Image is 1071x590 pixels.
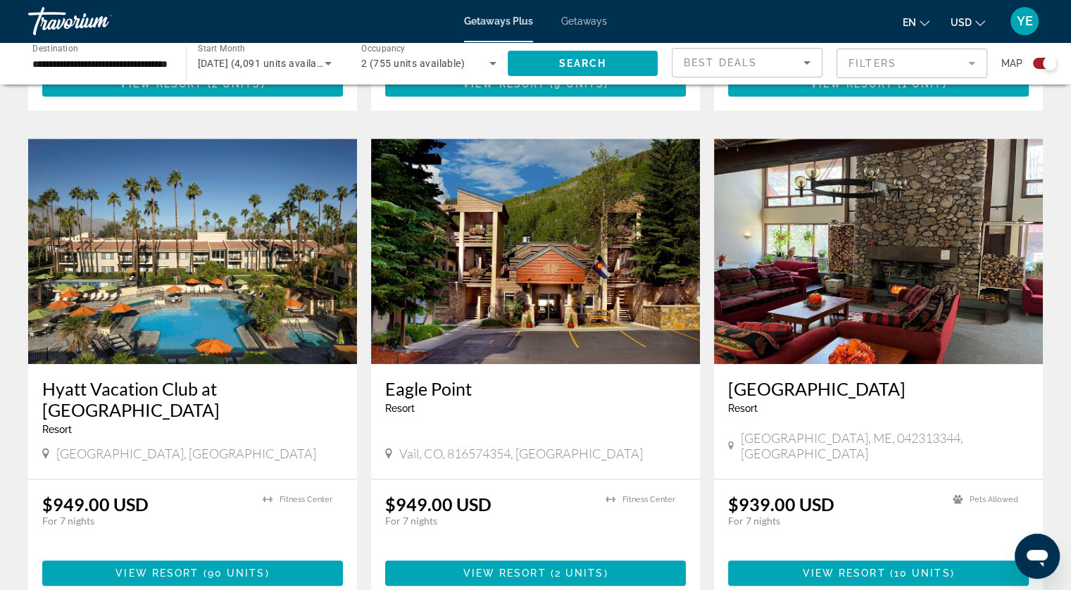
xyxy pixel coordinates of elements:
span: Start Month [198,44,245,54]
button: User Menu [1006,6,1043,36]
span: View Resort [463,567,546,579]
img: ii_deo1.jpg [28,139,357,364]
span: Resort [42,424,72,435]
p: For 7 nights [385,515,591,527]
a: [GEOGRAPHIC_DATA] [728,378,1029,399]
span: [GEOGRAPHIC_DATA], [GEOGRAPHIC_DATA] [56,446,316,461]
span: Best Deals [684,57,757,68]
button: Filter [837,48,987,79]
span: Pets Allowed [970,495,1018,504]
p: For 7 nights [728,515,939,527]
span: en [903,17,916,28]
button: View Resort(2 units) [385,560,686,586]
button: View Resort(1 unit) [728,71,1029,96]
a: Getaways [561,15,607,27]
a: Hyatt Vacation Club at [GEOGRAPHIC_DATA] [42,378,343,420]
button: Search [508,51,658,76]
p: For 7 nights [42,515,249,527]
span: 2 (755 units available) [361,58,465,69]
span: 2 units [555,567,604,579]
button: Change language [903,12,929,32]
span: [DATE] (4,091 units available) [198,58,334,69]
span: 90 units [208,567,265,579]
button: View Resort(2 units) [42,71,343,96]
span: Occupancy [361,44,406,54]
span: USD [951,17,972,28]
p: $949.00 USD [42,494,149,515]
span: Resort [728,403,758,414]
span: YE [1017,14,1033,28]
iframe: Button to launch messaging window [1015,534,1060,579]
p: $939.00 USD [728,494,834,515]
button: View Resort(9 units) [385,71,686,96]
img: ii_evi1.jpg [714,139,1043,364]
button: Change currency [951,12,985,32]
span: ( ) [199,567,269,579]
span: Vail, CO, 816574354, [GEOGRAPHIC_DATA] [399,446,643,461]
span: Destination [32,43,78,53]
span: ( ) [546,567,608,579]
img: ii_egp1.jpg [371,139,700,364]
span: View Resort [802,567,885,579]
span: Fitness Center [622,495,675,504]
a: Getaways Plus [464,15,533,27]
span: Map [1001,54,1022,73]
p: $949.00 USD [385,494,491,515]
span: 10 units [894,567,951,579]
button: View Resort(90 units) [42,560,343,586]
span: Resort [385,403,415,414]
button: View Resort(10 units) [728,560,1029,586]
span: [GEOGRAPHIC_DATA], ME, 042313344, [GEOGRAPHIC_DATA] [741,430,1029,461]
span: View Resort [115,567,199,579]
mat-select: Sort by [684,54,810,71]
a: Travorium [28,3,169,39]
a: Eagle Point [385,378,686,399]
span: Fitness Center [280,495,332,504]
span: Search [558,58,606,69]
span: ( ) [885,567,954,579]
